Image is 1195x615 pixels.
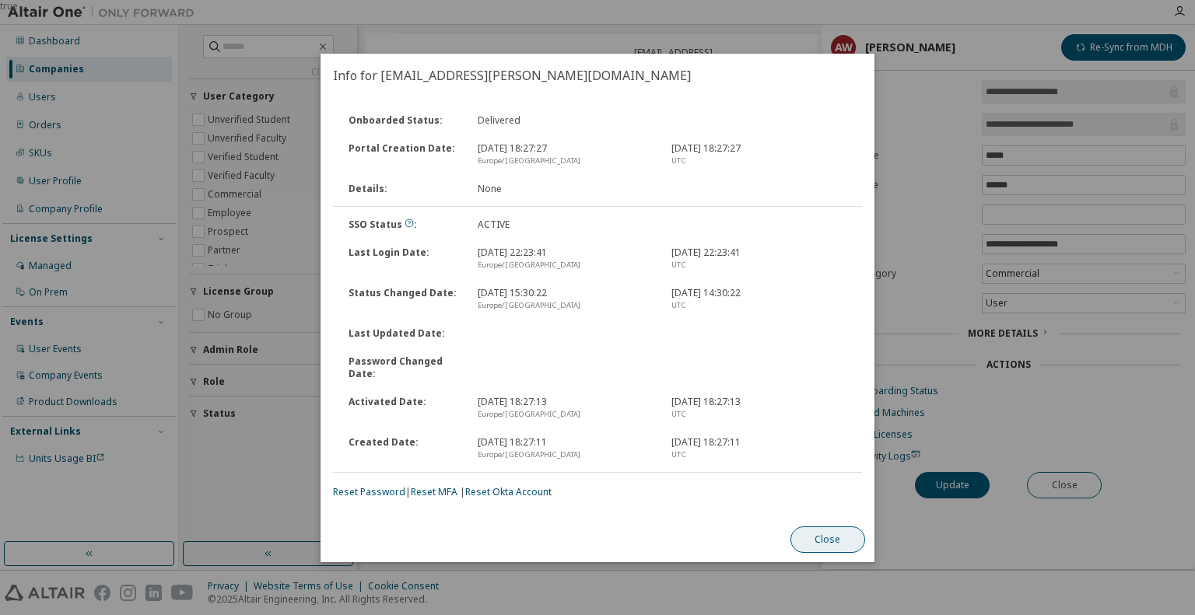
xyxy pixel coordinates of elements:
[333,486,862,498] div: | |
[468,142,662,167] div: [DATE] 18:27:27
[468,183,662,195] div: None
[468,436,662,461] div: [DATE] 18:27:11
[662,436,856,461] div: [DATE] 18:27:11
[671,299,846,312] div: UTC
[468,396,662,421] div: [DATE] 18:27:13
[321,54,874,97] h2: Info for [EMAIL_ADDRESS][PERSON_NAME][DOMAIN_NAME]
[468,114,662,127] div: Delivered
[478,408,653,421] div: Europe/[GEOGRAPHIC_DATA]
[662,396,856,421] div: [DATE] 18:27:13
[468,218,662,231] div: ACTIVE
[465,485,552,498] a: Reset Okta Account
[662,287,856,312] div: [DATE] 14:30:22
[339,396,468,421] div: Activated Date :
[478,155,653,167] div: Europe/[GEOGRAPHIC_DATA]
[671,449,846,461] div: UTC
[339,355,468,380] div: Password Changed Date :
[671,408,846,421] div: UTC
[478,449,653,461] div: Europe/[GEOGRAPHIC_DATA]
[339,114,468,127] div: Onboarded Status :
[790,526,865,553] button: Close
[478,299,653,312] div: Europe/[GEOGRAPHIC_DATA]
[411,485,457,498] a: Reset MFA
[662,246,856,271] div: [DATE] 22:23:41
[333,485,405,498] a: Reset Password
[339,183,468,195] div: Details :
[339,287,468,312] div: Status Changed Date :
[339,218,468,231] div: SSO Status :
[478,259,653,271] div: Europe/[GEOGRAPHIC_DATA]
[468,287,662,312] div: [DATE] 15:30:22
[339,327,468,340] div: Last Updated Date :
[339,142,468,167] div: Portal Creation Date :
[671,259,846,271] div: UTC
[662,142,856,167] div: [DATE] 18:27:27
[339,436,468,461] div: Created Date :
[468,246,662,271] div: [DATE] 22:23:41
[671,155,846,167] div: UTC
[339,246,468,271] div: Last Login Date :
